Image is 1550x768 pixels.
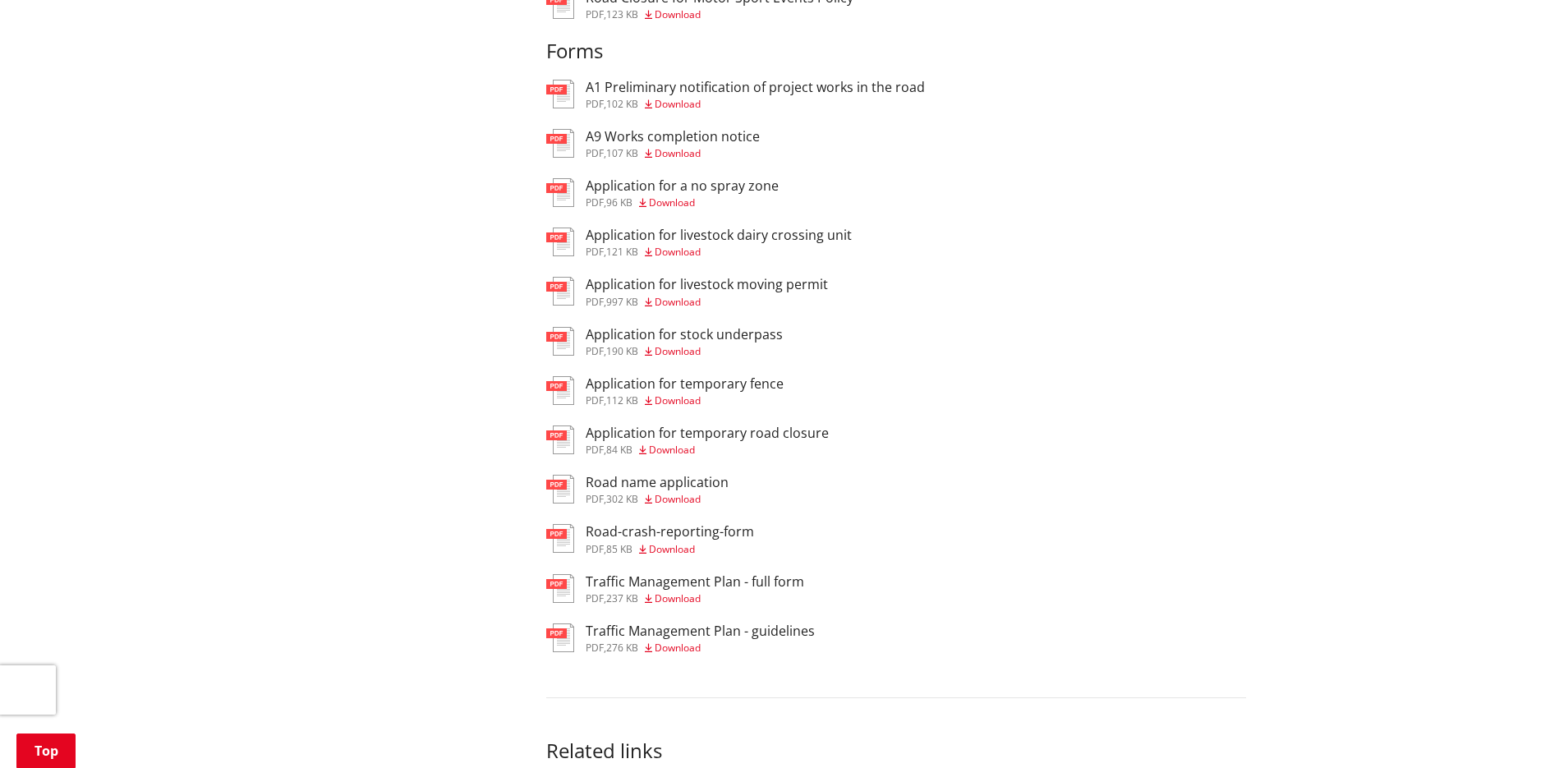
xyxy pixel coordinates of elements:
[606,97,638,111] span: 102 KB
[546,39,1246,63] h3: Forms
[586,247,852,257] div: ,
[655,146,701,160] span: Download
[546,574,574,603] img: document-pdf.svg
[546,376,784,406] a: Application for temporary fence pdf,112 KB Download
[586,641,604,655] span: pdf
[649,443,695,457] span: Download
[546,277,574,306] img: document-pdf.svg
[546,80,574,108] img: document-pdf.svg
[1474,699,1534,758] iframe: Messenger Launcher
[586,228,852,243] h3: Application for livestock dairy crossing unit
[546,623,574,652] img: document-pdf.svg
[546,623,815,653] a: Traffic Management Plan - guidelines pdf,276 KB Download
[546,80,925,109] a: A1 Preliminary notification of project works in the road pdf,102 KB Download
[606,542,632,556] span: 85 KB
[586,347,783,356] div: ,
[586,524,754,540] h3: Road-crash-reporting-form
[586,494,729,504] div: ,
[655,641,701,655] span: Download
[606,443,632,457] span: 84 KB
[649,542,695,556] span: Download
[606,245,638,259] span: 121 KB
[546,376,574,405] img: document-pdf.svg
[546,425,829,455] a: Application for temporary road closure pdf,84 KB Download
[606,393,638,407] span: 112 KB
[16,734,76,768] a: Top
[546,178,779,208] a: Application for a no spray zone pdf,96 KB Download
[546,178,574,207] img: document-pdf.svg
[586,545,754,554] div: ,
[586,344,604,358] span: pdf
[586,245,604,259] span: pdf
[586,591,604,605] span: pdf
[586,594,804,604] div: ,
[546,524,754,554] a: Road-crash-reporting-form pdf,85 KB Download
[546,574,804,604] a: Traffic Management Plan - full form pdf,237 KB Download
[586,297,828,307] div: ,
[546,228,574,256] img: document-pdf.svg
[655,492,701,506] span: Download
[586,574,804,590] h3: Traffic Management Plan - full form
[655,7,701,21] span: Download
[586,198,779,208] div: ,
[655,295,701,309] span: Download
[546,327,574,356] img: document-pdf.svg
[546,739,1246,763] h3: Related links
[655,393,701,407] span: Download
[586,146,604,160] span: pdf
[586,643,815,653] div: ,
[546,129,760,159] a: A9 Works completion notice pdf,107 KB Download
[586,623,815,639] h3: Traffic Management Plan - guidelines
[606,591,638,605] span: 237 KB
[586,99,925,109] div: ,
[586,295,604,309] span: pdf
[586,327,783,343] h3: Application for stock underpass
[586,492,604,506] span: pdf
[586,195,604,209] span: pdf
[586,97,604,111] span: pdf
[546,425,574,454] img: document-pdf.svg
[606,295,638,309] span: 997 KB
[655,245,701,259] span: Download
[586,178,779,194] h3: Application for a no spray zone
[586,129,760,145] h3: A9 Works completion notice
[586,376,784,392] h3: Application for temporary fence
[655,344,701,358] span: Download
[586,542,604,556] span: pdf
[655,97,701,111] span: Download
[546,228,852,257] a: Application for livestock dairy crossing unit pdf,121 KB Download
[586,7,604,21] span: pdf
[606,7,638,21] span: 123 KB
[586,445,829,455] div: ,
[606,146,638,160] span: 107 KB
[606,195,632,209] span: 96 KB
[546,327,783,356] a: Application for stock underpass pdf,190 KB Download
[649,195,695,209] span: Download
[655,591,701,605] span: Download
[586,396,784,406] div: ,
[546,475,574,504] img: document-pdf.svg
[586,277,828,292] h3: Application for livestock moving permit
[586,393,604,407] span: pdf
[586,443,604,457] span: pdf
[586,425,829,441] h3: Application for temporary road closure
[586,475,729,490] h3: Road name application
[606,641,638,655] span: 276 KB
[546,524,574,553] img: document-pdf.svg
[606,492,638,506] span: 302 KB
[586,10,853,20] div: ,
[546,475,729,504] a: Road name application pdf,302 KB Download
[586,149,760,159] div: ,
[546,277,828,306] a: Application for livestock moving permit pdf,997 KB Download
[606,344,638,358] span: 190 KB
[586,80,925,95] h3: A1 Preliminary notification of project works in the road
[546,129,574,158] img: document-pdf.svg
